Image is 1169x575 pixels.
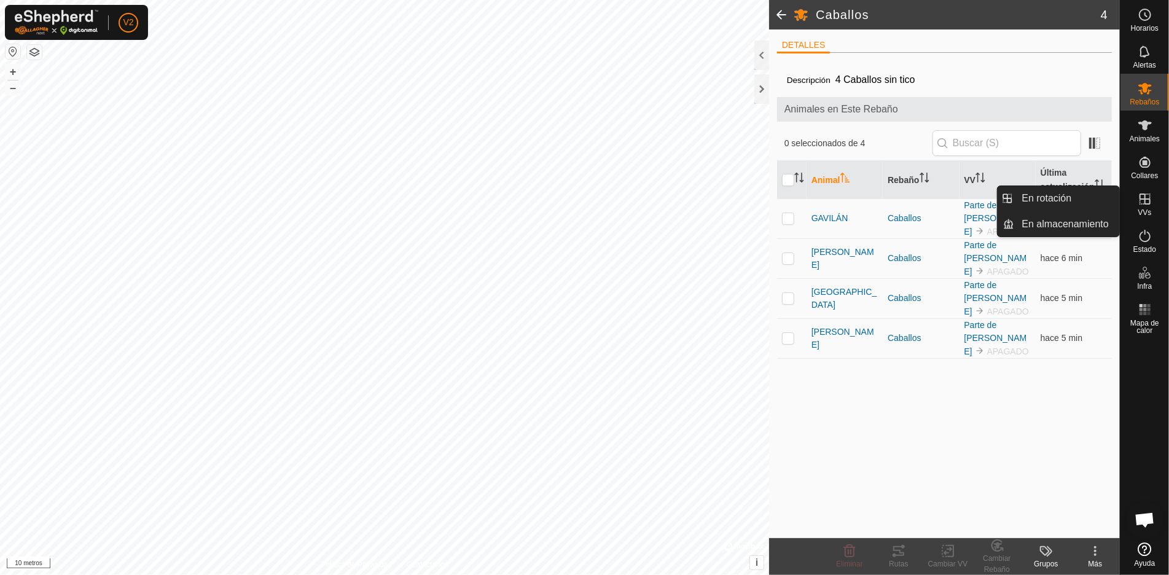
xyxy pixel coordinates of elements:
[794,174,804,184] p-sorticon: Activar para ordenar
[888,293,921,303] font: Caballos
[1101,8,1108,22] font: 4
[6,80,20,95] button: –
[987,227,1029,237] font: APAGADO
[811,287,877,310] font: [GEOGRAPHIC_DATA]
[756,557,758,568] font: i
[123,17,133,27] font: V2
[998,186,1119,211] li: En rotación
[835,74,915,85] font: 4 Caballos sin tico
[998,212,1119,237] li: En almacenamiento
[975,174,985,184] p-sorticon: Activar para ordenar
[1133,61,1156,69] font: Alertas
[840,174,850,184] p-sorticon: Activar para ordenar
[6,65,20,79] button: +
[1131,24,1159,33] font: Horarios
[750,556,764,569] button: i
[987,267,1029,276] font: APAGADO
[6,44,20,59] button: Restablecer mapa
[836,560,862,568] font: Eliminar
[811,175,840,185] font: Animal
[1130,98,1159,106] font: Rebaños
[964,200,1027,237] a: Parte de [PERSON_NAME]
[889,560,908,568] font: Rutas
[321,560,392,569] font: Política de Privacidad
[975,266,985,276] img: hasta
[1138,208,1151,217] font: VVs
[15,10,98,35] img: Logotipo de Gallagher
[932,130,1081,156] input: Buscar (S)
[1131,171,1158,180] font: Collares
[888,213,921,223] font: Caballos
[811,213,848,223] font: GAVILÁN
[964,240,1027,276] a: Parte de [PERSON_NAME]
[1089,560,1103,568] font: Más
[1041,333,1082,343] span: 28 de agosto de 2025, 21:31
[888,253,921,263] font: Caballos
[888,175,919,185] font: Rebaño
[983,554,1011,574] font: Cambiar Rebaño
[1133,245,1156,254] font: Estado
[1137,282,1152,291] font: Infra
[975,306,985,316] img: hasta
[975,346,985,356] img: hasta
[1022,193,1072,203] font: En rotación
[1041,293,1082,303] span: 28 de agosto de 2025, 21:31
[928,560,968,568] font: Cambiar VV
[1041,253,1082,263] span: 28 ago 2025, 21:30
[1135,559,1155,568] font: Ayuda
[787,76,831,85] font: Descripción
[321,559,392,570] a: Política de Privacidad
[920,174,929,184] p-sorticon: Activar para ordenar
[1015,186,1120,211] a: En rotación
[811,247,874,270] font: [PERSON_NAME]
[1041,168,1095,192] font: Última actualización
[407,559,448,570] a: Contáctanos
[1022,219,1109,229] font: En almacenamiento
[1015,212,1120,237] a: En almacenamiento
[10,65,17,78] font: +
[1041,333,1082,343] font: hace 5 min
[964,175,976,185] font: VV
[987,346,1029,356] font: APAGADO
[1130,135,1160,143] font: Animales
[1041,293,1082,303] font: hace 5 min
[811,327,874,350] font: [PERSON_NAME]
[407,560,448,569] font: Contáctanos
[1127,501,1163,538] a: Chat abierto
[784,104,898,114] font: Animales en Este Rebaño
[1034,560,1058,568] font: Grupos
[987,307,1029,316] font: APAGADO
[782,40,826,50] font: DETALLES
[1130,319,1159,335] font: Mapa de calor
[964,280,1027,316] a: Parte de [PERSON_NAME]
[1041,253,1082,263] font: hace 6 min
[816,8,869,22] font: Caballos
[975,226,985,236] img: hasta
[888,333,921,343] font: Caballos
[27,45,42,60] button: Capas del Mapa
[964,320,1027,356] a: Parte de [PERSON_NAME]
[784,138,866,148] font: 0 seleccionados de 4
[1120,538,1169,572] a: Ayuda
[1095,181,1104,191] p-sorticon: Activar para ordenar
[10,81,16,94] font: –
